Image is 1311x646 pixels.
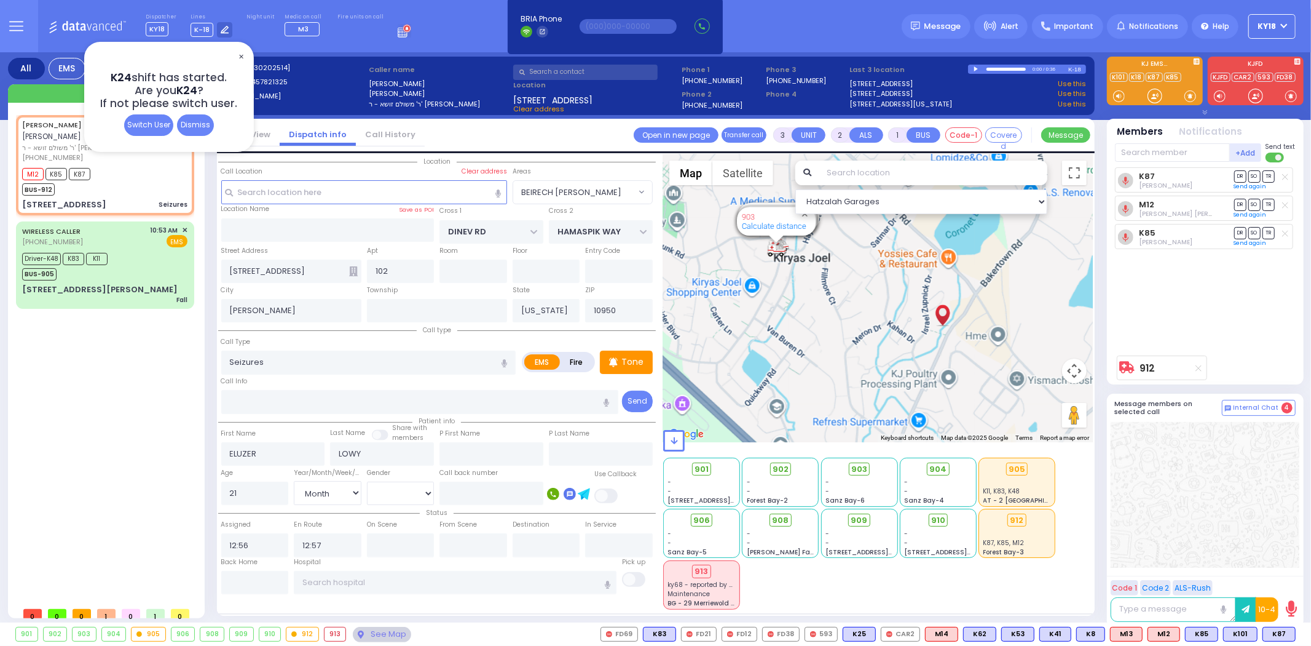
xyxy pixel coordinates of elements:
div: 913 [325,628,346,641]
span: Status [420,508,454,517]
button: +Add [1230,143,1262,162]
div: / [1043,62,1045,76]
div: ALS [1110,627,1143,642]
button: KY18 [1248,14,1296,39]
span: - [668,487,672,496]
span: K24 [176,83,197,98]
div: FD21 [681,627,717,642]
div: BLS [1262,627,1296,642]
span: 903 [851,463,867,476]
span: M12 [22,168,44,180]
label: On Scene [367,520,397,530]
button: Transfer call [722,127,766,143]
div: M14 [925,627,958,642]
div: ALS [925,627,958,642]
span: M3 [298,24,309,34]
label: State [513,285,530,295]
span: BEIRECH MOSHE [513,181,636,203]
span: BEIRECH MOSHE [513,180,653,204]
a: Calculate distance [742,221,806,231]
label: Assigned [221,520,251,530]
span: ✕ [236,50,246,64]
span: 0 [48,609,66,618]
span: DR [1234,227,1246,239]
a: CAR2 [1232,73,1254,82]
span: Send text [1266,142,1296,151]
label: First Name [221,429,256,439]
span: Internal Chat [1234,404,1279,412]
div: ELUZER LOWY [932,292,953,329]
button: Toggle fullscreen view [1062,161,1087,185]
div: [STREET_ADDRESS] [22,199,106,211]
div: Seizures [159,200,187,209]
span: - [904,477,908,487]
div: [STREET_ADDRESS][PERSON_NAME] [22,284,178,296]
span: Help [1213,21,1229,32]
a: 912 [1140,364,1155,373]
button: Send [622,391,653,412]
span: 8457821325 [247,77,288,87]
div: 902 [44,628,67,641]
a: [STREET_ADDRESS] [850,89,913,99]
span: TR [1262,199,1275,210]
span: 0 [23,609,42,618]
button: Show street map [669,161,712,185]
div: 0:36 [1045,62,1057,76]
span: TR [1262,227,1275,239]
span: Other building occupants [349,266,358,276]
span: Sanz Bay-4 [904,496,944,505]
div: 0:00 [1032,62,1043,76]
label: Clear address [462,167,507,177]
img: red-radio-icon.svg [606,631,612,637]
label: [PHONE_NUMBER] [766,76,827,85]
span: [PHONE_NUMBER] [22,237,83,247]
span: Location [417,157,457,166]
span: Alert [1001,21,1018,32]
div: BLS [843,627,876,642]
a: K101 [1110,73,1128,82]
span: 902 [773,463,789,476]
button: BUS [907,127,940,143]
label: P First Name [439,429,480,439]
a: Send again [1234,211,1267,218]
p: Tone [621,356,644,369]
label: Areas [513,167,531,177]
button: Map camera controls [1062,359,1087,383]
button: Notifications [1179,125,1243,139]
div: K-18 [1068,65,1086,74]
button: Drag Pegman onto the map to open Street View [1062,403,1087,428]
a: [PERSON_NAME] [22,120,82,130]
div: K53 [1001,627,1034,642]
span: Driver-K48 [22,253,61,265]
div: BLS [1223,627,1258,642]
div: ALS [1148,627,1180,642]
span: ר' משולם זושא - ר' [PERSON_NAME] [22,143,146,153]
label: Dispatcher [146,14,176,21]
label: Location Name [221,204,270,214]
h5: Message members on selected call [1115,400,1222,416]
span: BG - 29 Merriewold S. [668,599,737,608]
label: Cross 1 [439,206,462,216]
div: 902 [768,238,787,253]
img: red-radio-icon.svg [768,631,774,637]
span: - [747,529,750,538]
div: K83 [643,627,676,642]
span: 1 [146,609,165,618]
div: BLS [1185,627,1218,642]
div: M12 [1148,627,1180,642]
span: - [825,487,829,496]
span: [STREET_ADDRESS][PERSON_NAME] [668,496,784,505]
span: KY18 [1258,21,1277,32]
div: 912 [286,628,318,641]
span: Phone 3 [766,65,846,75]
span: BUS-905 [22,268,57,281]
span: - [747,487,750,496]
h4: shift has started. Are you ? If not please switch user. [100,71,237,110]
a: Use this [1058,89,1086,99]
a: Dispatch info [280,129,356,140]
span: - [747,538,750,548]
span: K83 [63,253,84,265]
span: SO [1248,170,1261,182]
div: 904 [102,628,126,641]
label: Hospital [294,557,321,567]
